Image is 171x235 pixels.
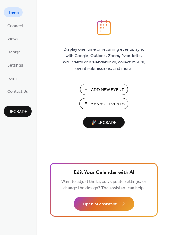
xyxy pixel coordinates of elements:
[7,49,21,56] span: Design
[4,7,23,17] a: Home
[7,10,19,16] span: Home
[4,73,20,83] a: Form
[74,168,134,177] span: Edit Your Calendar with AI
[80,84,128,95] button: Add New Event
[4,34,22,44] a: Views
[90,101,125,107] span: Manage Events
[4,86,32,96] a: Contact Us
[7,23,24,29] span: Connect
[97,20,111,35] img: logo_icon.svg
[91,87,124,93] span: Add New Event
[63,46,145,72] span: Display one-time or recurring events, sync with Google, Outlook, Zoom, Eventbrite, Wix Events or ...
[4,60,27,70] a: Settings
[83,117,125,128] button: 🚀 Upgrade
[74,197,134,211] button: Open AI Assistant
[87,119,121,127] span: 🚀 Upgrade
[7,89,28,95] span: Contact Us
[8,109,27,115] span: Upgrade
[79,98,128,109] button: Manage Events
[4,106,32,117] button: Upgrade
[61,178,146,192] span: Want to adjust the layout, update settings, or change the design? The assistant can help.
[4,47,24,57] a: Design
[83,201,117,208] span: Open AI Assistant
[7,62,23,69] span: Settings
[7,75,17,82] span: Form
[4,20,27,31] a: Connect
[7,36,19,42] span: Views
